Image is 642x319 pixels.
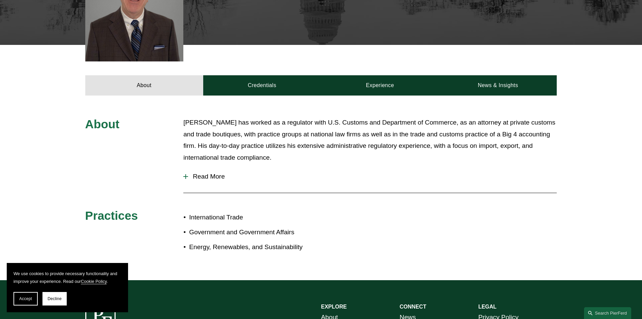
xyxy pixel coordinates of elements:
a: Credentials [203,75,321,96]
span: About [85,117,120,131]
a: Cookie Policy [81,279,107,284]
button: Decline [42,292,67,305]
strong: CONNECT [400,304,426,310]
button: Read More [183,168,557,185]
button: Accept [13,292,38,305]
p: We use cookies to provide necessary functionality and improve your experience. Read our . [13,270,121,285]
p: Energy, Renewables, and Sustainability [189,241,321,253]
span: Accept [19,296,32,301]
p: [PERSON_NAME] has worked as a regulator with U.S. Customs and Department of Commerce, as an attor... [183,117,557,163]
span: Read More [188,173,557,180]
a: Search this site [584,307,631,319]
a: News & Insights [439,75,557,96]
span: Practices [85,209,138,222]
span: Decline [48,296,62,301]
a: Experience [321,75,439,96]
a: About [85,75,203,96]
strong: LEGAL [478,304,496,310]
section: Cookie banner [7,263,128,312]
strong: EXPLORE [321,304,347,310]
p: International Trade [189,212,321,223]
p: Government and Government Affairs [189,227,321,238]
